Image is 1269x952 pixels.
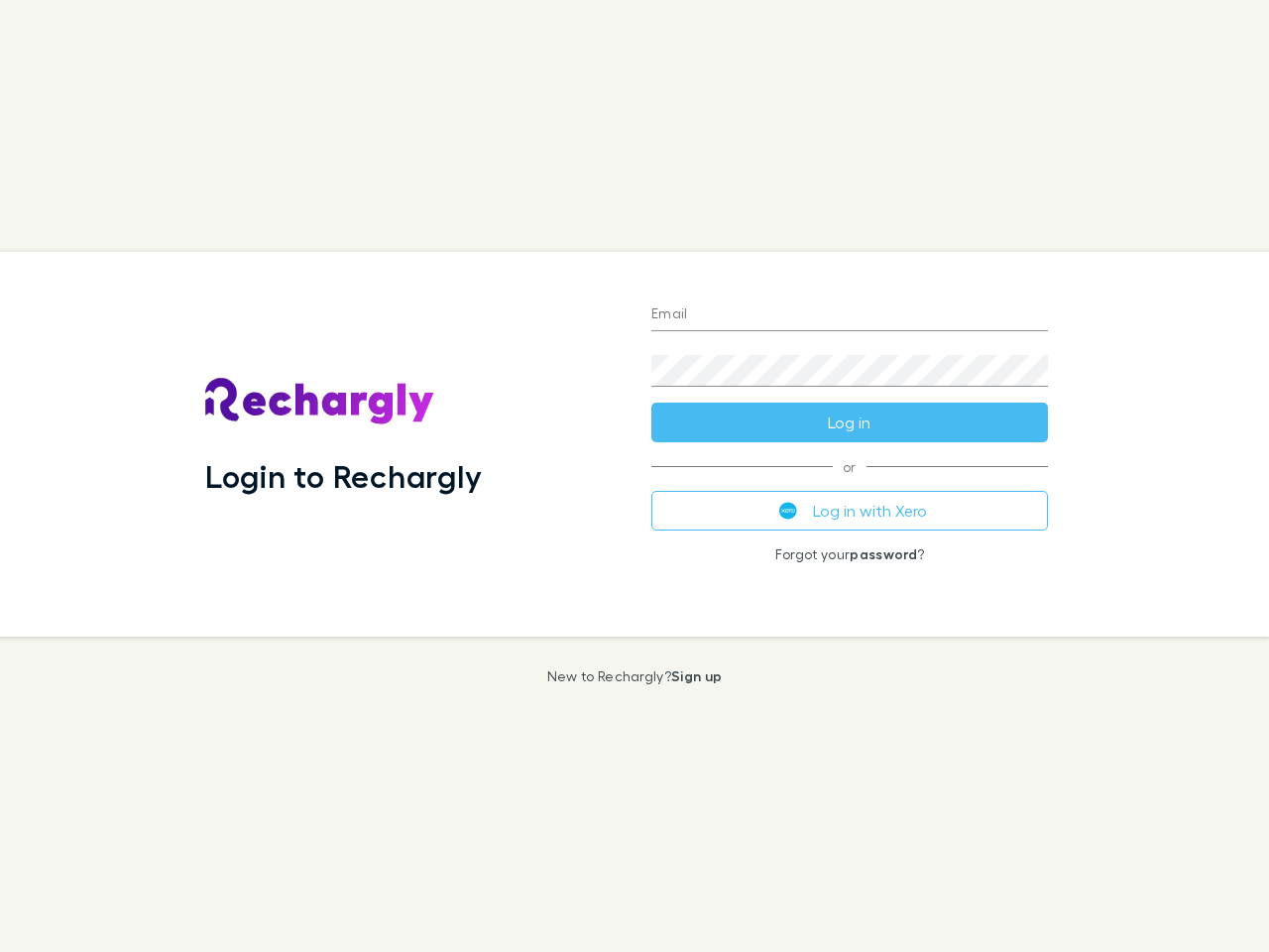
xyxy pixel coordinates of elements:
a: password [850,545,917,562]
p: New to Rechargly? [547,668,723,684]
a: Sign up [671,667,722,684]
button: Log in [651,403,1048,442]
h1: Login to Rechargly [205,457,482,495]
button: Log in with Xero [651,491,1048,531]
img: Rechargly's Logo [205,378,435,425]
span: or [651,466,1048,467]
p: Forgot your ? [651,546,1048,562]
img: Xero's logo [779,502,797,520]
